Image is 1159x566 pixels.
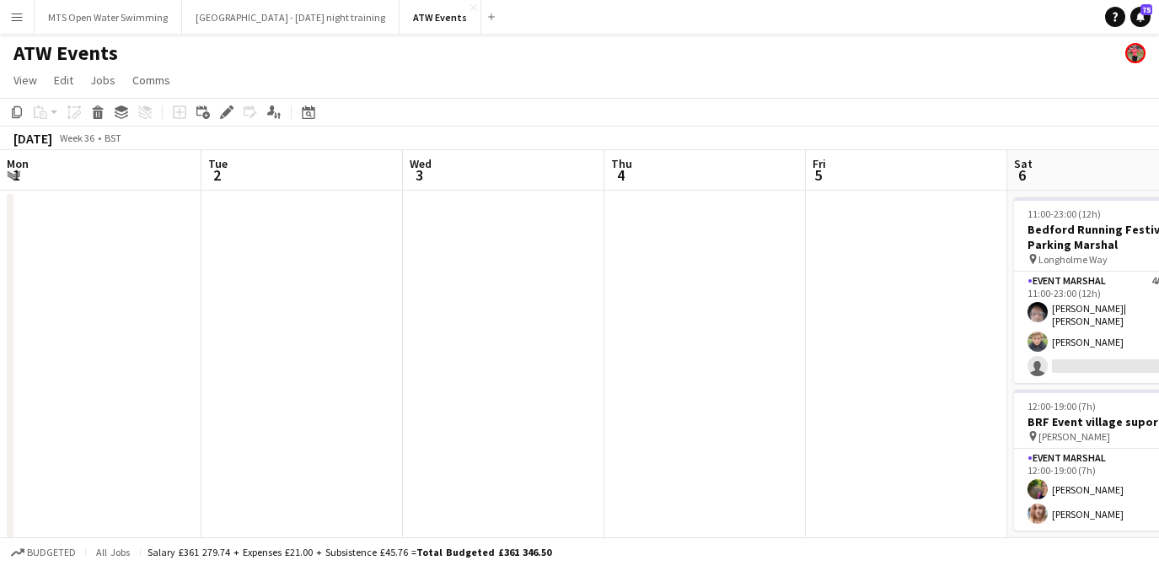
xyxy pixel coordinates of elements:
[7,69,44,91] a: View
[813,156,826,171] span: Fri
[1014,156,1033,171] span: Sat
[1125,43,1146,63] app-user-avatar: ATW Racemakers
[35,1,182,34] button: MTS Open Water Swimming
[1130,7,1151,27] a: 75
[416,546,551,558] span: Total Budgeted £361 346.50
[1028,208,1101,220] span: 11:00-23:00 (12h)
[410,156,432,171] span: Wed
[1011,165,1033,185] span: 6
[182,1,400,34] button: [GEOGRAPHIC_DATA] - [DATE] night training
[56,132,98,144] span: Week 36
[27,547,76,558] span: Budgeted
[13,130,52,147] div: [DATE]
[93,546,133,558] span: All jobs
[83,69,122,91] a: Jobs
[609,165,632,185] span: 4
[54,73,73,88] span: Edit
[126,69,177,91] a: Comms
[90,73,115,88] span: Jobs
[208,156,228,171] span: Tue
[810,165,826,185] span: 5
[1038,430,1110,443] span: [PERSON_NAME]
[611,156,632,171] span: Thu
[1028,400,1096,412] span: 12:00-19:00 (7h)
[105,132,121,144] div: BST
[407,165,432,185] span: 3
[4,165,29,185] span: 1
[13,73,37,88] span: View
[400,1,481,34] button: ATW Events
[1140,4,1152,15] span: 75
[13,40,118,66] h1: ATW Events
[1038,253,1108,266] span: Longholme Way
[148,546,551,558] div: Salary £361 279.74 + Expenses £21.00 + Subsistence £45.76 =
[47,69,80,91] a: Edit
[206,165,228,185] span: 2
[132,73,170,88] span: Comms
[7,156,29,171] span: Mon
[8,543,78,562] button: Budgeted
